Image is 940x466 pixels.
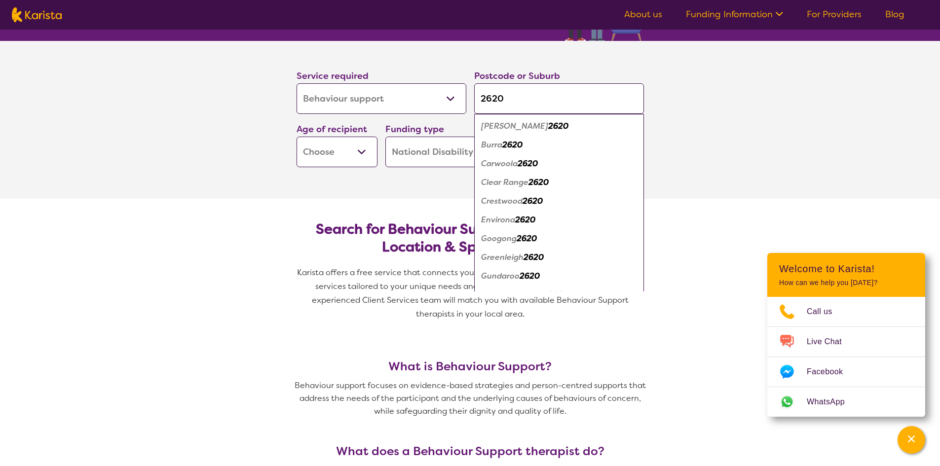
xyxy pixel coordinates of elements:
[479,136,639,154] div: Burra 2620
[479,173,639,192] div: Clear Range 2620
[479,248,639,267] div: Greenleigh 2620
[807,8,862,20] a: For Providers
[523,196,543,206] em: 2620
[481,121,548,131] em: [PERSON_NAME]
[481,233,517,244] em: Googong
[474,70,560,82] label: Postcode or Suburb
[898,426,925,454] button: Channel Menu
[481,215,515,225] em: Environa
[767,297,925,417] ul: Choose channel
[479,229,639,248] div: Googong 2620
[807,364,855,379] span: Facebook
[767,387,925,417] a: Web link opens in a new tab.
[779,279,913,287] p: How can we help you [DATE]?
[481,252,524,262] em: Greenleigh
[479,211,639,229] div: Environa 2620
[520,271,540,281] em: 2620
[518,158,538,169] em: 2620
[767,253,925,417] div: Channel Menu
[807,304,844,319] span: Call us
[293,379,648,418] p: Behaviour support focuses on evidence-based strategies and person-centred supports that address t...
[479,117,639,136] div: Beard 2620
[293,359,648,373] h3: What is Behaviour Support?
[481,177,528,187] em: Clear Range
[304,220,636,256] h2: Search for Behaviour Support Practitioners by Location & Specific Needs
[293,444,648,458] h3: What does a Behaviour Support therapist do?
[479,192,639,211] div: Crestwood 2620
[548,289,568,300] em: 2620
[297,123,367,135] label: Age of recipient
[481,289,548,300] em: [PERSON_NAME]
[548,121,568,131] em: 2620
[479,267,639,286] div: Gundaroo 2620
[481,196,523,206] em: Crestwood
[807,394,857,409] span: WhatsApp
[807,334,854,349] span: Live Chat
[885,8,904,20] a: Blog
[624,8,662,20] a: About us
[293,266,648,321] p: Karista offers a free service that connects you with Behaviour Support and other disability servi...
[474,83,644,114] input: Type
[517,233,537,244] em: 2620
[12,7,62,22] img: Karista logo
[779,263,913,275] h2: Welcome to Karista!
[479,154,639,173] div: Carwoola 2620
[385,123,444,135] label: Funding type
[481,158,518,169] em: Carwoola
[481,271,520,281] em: Gundaroo
[524,252,544,262] em: 2620
[528,177,549,187] em: 2620
[515,215,535,225] em: 2620
[479,286,639,304] div: Hume 2620
[686,8,783,20] a: Funding Information
[297,70,369,82] label: Service required
[481,140,502,150] em: Burra
[502,140,523,150] em: 2620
